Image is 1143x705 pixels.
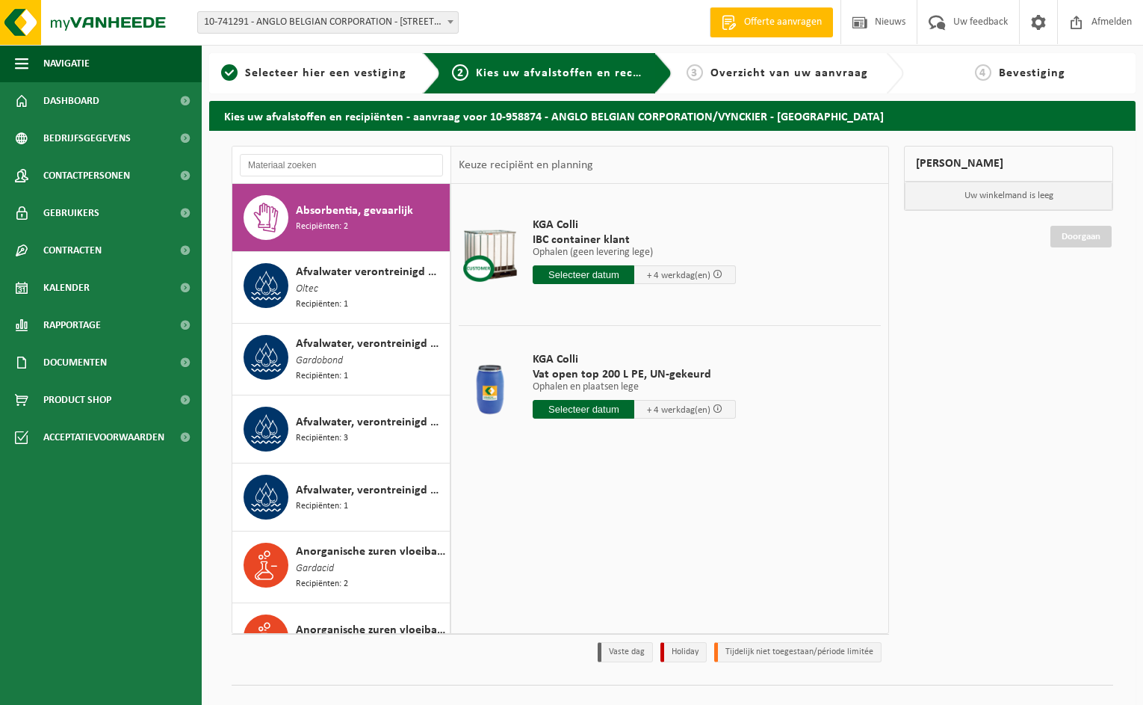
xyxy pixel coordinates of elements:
button: Anorganische zuren vloeibaar in kleinverpakking [232,603,450,671]
a: 1Selecteer hier een vestiging [217,64,411,82]
span: Afvalwater, verontreinigd met met olie en chemicaliën [296,413,446,431]
li: Vaste dag [598,642,653,662]
button: Absorbentia, gevaarlijk Recipiënten: 2 [232,184,450,252]
span: Kies uw afvalstoffen en recipiënten [476,67,681,79]
span: 10-741291 - ANGLO BELGIAN CORPORATION - 9000 GENT, WIEDAUWKAAI 43 [198,12,458,33]
span: Afvalwater, verontreinigd met gevaarlijke producten [296,335,446,353]
span: Absorbentia, gevaarlijk [296,202,413,220]
span: 10-741291 - ANGLO BELGIAN CORPORATION - 9000 GENT, WIEDAUWKAAI 43 [197,11,459,34]
li: Tijdelijk niet toegestaan/période limitée [714,642,882,662]
span: Product Shop [43,381,111,419]
li: Holiday [660,642,707,662]
span: IBC container klant [533,233,736,247]
input: Selecteer datum [533,265,634,284]
span: Vat open top 200 L PE, UN-gekeurd [533,367,736,382]
span: Gardobond [296,353,343,369]
span: Oltec [296,281,318,298]
span: Offerte aanvragen [740,15,825,30]
span: Bevestiging [999,67,1065,79]
span: Recipiënten: 1 [296,369,348,384]
span: Anorganische zuren vloeibaar in kleinverpakking [296,621,446,639]
span: 4 [975,64,991,81]
span: Recipiënten: 1 [296,298,348,312]
p: Ophalen en plaatsen lege [533,382,736,392]
span: Anorganische zuren vloeibaar in IBC [296,543,446,561]
span: Overzicht van uw aanvraag [710,67,868,79]
p: Ophalen (geen levering lege) [533,247,736,258]
span: Gebruikers [43,194,99,232]
button: Afvalwater, verontreinigd met zeepresten Recipiënten: 1 [232,464,450,532]
span: Acceptatievoorwaarden [43,419,164,456]
a: Offerte aanvragen [710,7,833,37]
span: KGA Colli [533,218,736,233]
a: Doorgaan [1050,226,1112,247]
span: Afvalwater verontreinigd met niet gevaarlijke producten [296,263,446,281]
span: Navigatie [43,45,90,82]
div: [PERSON_NAME] [904,146,1113,182]
span: Afvalwater, verontreinigd met zeepresten [296,481,446,499]
span: Rapportage [43,307,101,344]
span: Gardacid [296,561,334,577]
span: Kalender [43,269,90,307]
span: 3 [687,64,703,81]
span: Recipiënten: 1 [296,499,348,514]
button: Afvalwater verontreinigd met niet gevaarlijke producten Oltec Recipiënten: 1 [232,252,450,324]
span: Selecteer hier een vestiging [245,67,406,79]
button: Anorganische zuren vloeibaar in IBC Gardacid Recipiënten: 2 [232,532,450,603]
span: Contactpersonen [43,157,130,194]
input: Materiaal zoeken [240,154,443,176]
h2: Kies uw afvalstoffen en recipiënten - aanvraag voor 10-958874 - ANGLO BELGIAN CORPORATION/VYNCKIE... [209,101,1136,130]
span: Recipiënten: 2 [296,577,348,591]
div: Keuze recipiënt en planning [451,147,601,184]
button: Afvalwater, verontreinigd met met olie en chemicaliën Recipiënten: 3 [232,395,450,464]
span: Recipiënten: 2 [296,220,348,234]
span: Contracten [43,232,102,269]
span: Dashboard [43,82,99,120]
span: + 4 werkdag(en) [647,405,710,415]
span: + 4 werkdag(en) [647,271,710,280]
input: Selecteer datum [533,400,634,419]
span: Recipiënten: 3 [296,431,348,446]
p: Uw winkelmand is leeg [905,182,1112,210]
span: Bedrijfsgegevens [43,120,131,157]
span: 1 [221,64,238,81]
span: KGA Colli [533,352,736,367]
button: Afvalwater, verontreinigd met gevaarlijke producten Gardobond Recipiënten: 1 [232,324,450,395]
span: Documenten [43,344,107,381]
span: 2 [452,64,468,81]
